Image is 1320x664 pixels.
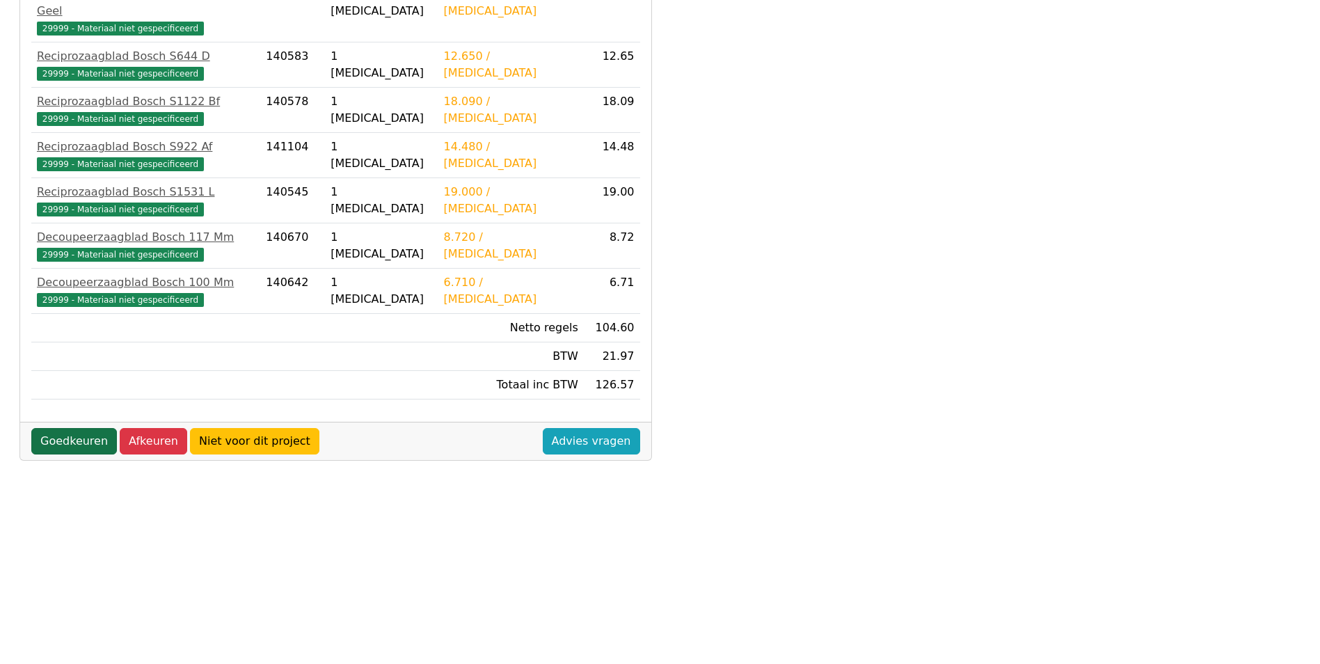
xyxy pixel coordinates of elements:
td: Totaal inc BTW [438,371,584,400]
td: 140642 [260,269,325,314]
a: Niet voor dit project [190,428,319,454]
td: 21.97 [584,342,640,371]
a: Reciprozaagblad Bosch S644 D29999 - Materiaal niet gespecificeerd [37,48,255,81]
div: 8.720 / [MEDICAL_DATA] [444,229,578,262]
a: Goedkeuren [31,428,117,454]
div: 1 [MEDICAL_DATA] [331,139,432,172]
td: BTW [438,342,584,371]
td: 140545 [260,178,325,223]
div: 19.000 / [MEDICAL_DATA] [444,184,578,217]
span: 29999 - Materiaal niet gespecificeerd [37,67,204,81]
td: Netto regels [438,314,584,342]
td: 12.65 [584,42,640,88]
td: 140583 [260,42,325,88]
a: Afkeuren [120,428,187,454]
div: Decoupeerzaagblad Bosch 117 Mm [37,229,255,246]
div: 12.650 / [MEDICAL_DATA] [444,48,578,81]
span: 29999 - Materiaal niet gespecificeerd [37,293,204,307]
td: 141104 [260,133,325,178]
td: 6.71 [584,269,640,314]
div: 1 [MEDICAL_DATA] [331,184,432,217]
div: 1 [MEDICAL_DATA] [331,229,432,262]
a: Reciprozaagblad Bosch S1122 Bf29999 - Materiaal niet gespecificeerd [37,93,255,127]
div: 6.710 / [MEDICAL_DATA] [444,274,578,308]
span: 29999 - Materiaal niet gespecificeerd [37,203,204,216]
div: 1 [MEDICAL_DATA] [331,274,432,308]
span: 29999 - Materiaal niet gespecificeerd [37,248,204,262]
a: Reciprozaagblad Bosch S1531 L29999 - Materiaal niet gespecificeerd [37,184,255,217]
div: Decoupeerzaagblad Bosch 100 Mm [37,274,255,291]
a: Advies vragen [543,428,640,454]
div: Reciprozaagblad Bosch S1122 Bf [37,93,255,110]
td: 140670 [260,223,325,269]
div: 1 [MEDICAL_DATA] [331,93,432,127]
div: Reciprozaagblad Bosch S1531 L [37,184,255,200]
div: 14.480 / [MEDICAL_DATA] [444,139,578,172]
a: Decoupeerzaagblad Bosch 117 Mm29999 - Materiaal niet gespecificeerd [37,229,255,262]
a: Decoupeerzaagblad Bosch 100 Mm29999 - Materiaal niet gespecificeerd [37,274,255,308]
span: 29999 - Materiaal niet gespecificeerd [37,22,204,35]
td: 14.48 [584,133,640,178]
div: 1 [MEDICAL_DATA] [331,48,432,81]
div: 18.090 / [MEDICAL_DATA] [444,93,578,127]
td: 126.57 [584,371,640,400]
span: 29999 - Materiaal niet gespecificeerd [37,157,204,171]
a: Reciprozaagblad Bosch S922 Af29999 - Materiaal niet gespecificeerd [37,139,255,172]
td: 19.00 [584,178,640,223]
span: 29999 - Materiaal niet gespecificeerd [37,112,204,126]
div: Reciprozaagblad Bosch S922 Af [37,139,255,155]
td: 18.09 [584,88,640,133]
td: 104.60 [584,314,640,342]
td: 140578 [260,88,325,133]
div: Reciprozaagblad Bosch S644 D [37,48,255,65]
td: 8.72 [584,223,640,269]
